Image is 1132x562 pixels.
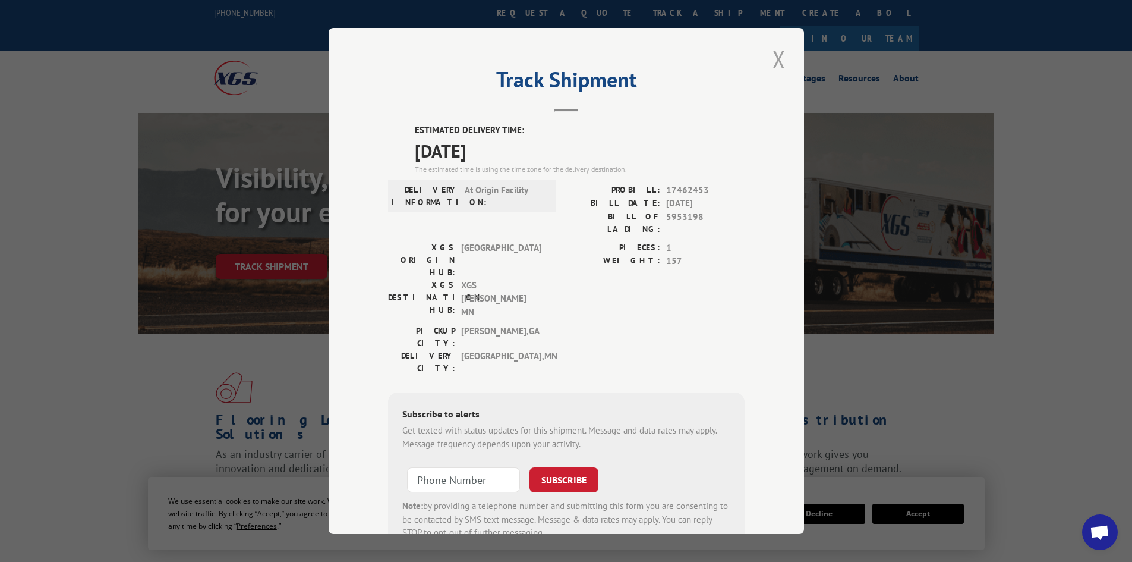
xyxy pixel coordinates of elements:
label: PROBILL: [566,184,660,197]
div: Subscribe to alerts [402,407,730,424]
label: XGS ORIGIN HUB: [388,241,455,279]
label: XGS DESTINATION HUB: [388,279,455,319]
label: PIECES: [566,241,660,255]
span: [GEOGRAPHIC_DATA] , MN [461,350,541,375]
strong: Note: [402,500,423,511]
div: by providing a telephone number and submitting this form you are consenting to be contacted by SM... [402,500,730,540]
div: Get texted with status updates for this shipment. Message and data rates may apply. Message frequ... [402,424,730,451]
span: [DATE] [666,197,745,211]
span: XGS [PERSON_NAME] MN [461,279,541,319]
span: [GEOGRAPHIC_DATA] [461,241,541,279]
button: Close modal [769,43,789,76]
label: DELIVERY INFORMATION: [392,184,459,209]
span: 157 [666,255,745,268]
span: [PERSON_NAME] , GA [461,325,541,350]
label: DELIVERY CITY: [388,350,455,375]
span: 1 [666,241,745,255]
h2: Track Shipment [388,71,745,94]
span: At Origin Facility [465,184,545,209]
div: The estimated time is using the time zone for the delivery destination. [415,164,745,175]
span: 17462453 [666,184,745,197]
label: BILL DATE: [566,197,660,211]
label: ESTIMATED DELIVERY TIME: [415,124,745,137]
button: SUBSCRIBE [529,467,598,492]
input: Phone Number [407,467,520,492]
label: WEIGHT: [566,255,660,268]
span: [DATE] [415,137,745,164]
a: Open chat [1082,514,1118,550]
span: 5953198 [666,211,745,236]
label: PICKUP CITY: [388,325,455,350]
label: BILL OF LADING: [566,211,660,236]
